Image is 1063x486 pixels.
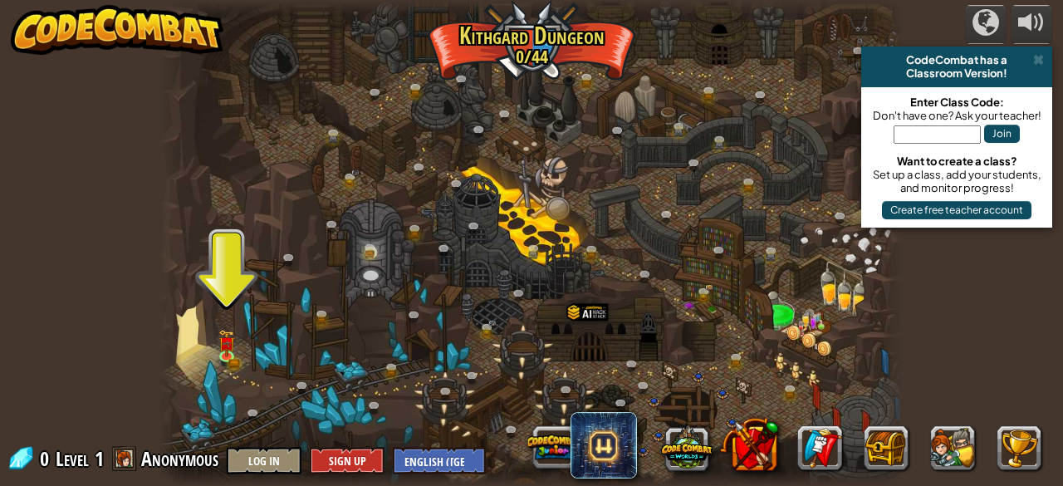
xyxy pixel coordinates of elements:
[870,168,1044,194] div: Set up a class, add your students, and monitor progress!
[488,320,497,326] img: portrait.png
[310,447,385,474] button: Sign Up
[984,125,1020,143] button: Join
[227,447,301,474] button: Log In
[965,5,1007,44] button: Campaigns
[870,96,1044,109] div: Enter Class Code:
[222,341,232,348] img: portrait.png
[95,445,104,472] span: 1
[351,169,360,175] img: portrait.png
[870,109,1044,122] div: Don't have one? Ask your teacher!
[1011,5,1052,44] button: Adjust volume
[868,53,1046,66] div: CodeCombat has a
[705,285,713,291] img: portrait.png
[218,330,235,357] img: level-banner-unlock.png
[11,5,223,55] img: CodeCombat - Learn how to code by playing a game
[141,445,218,472] span: Anonymous
[40,445,54,472] span: 0
[882,201,1031,219] button: Create free teacher account
[870,155,1044,168] div: Want to create a class?
[868,66,1046,80] div: Classroom Version!
[56,445,89,473] span: Level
